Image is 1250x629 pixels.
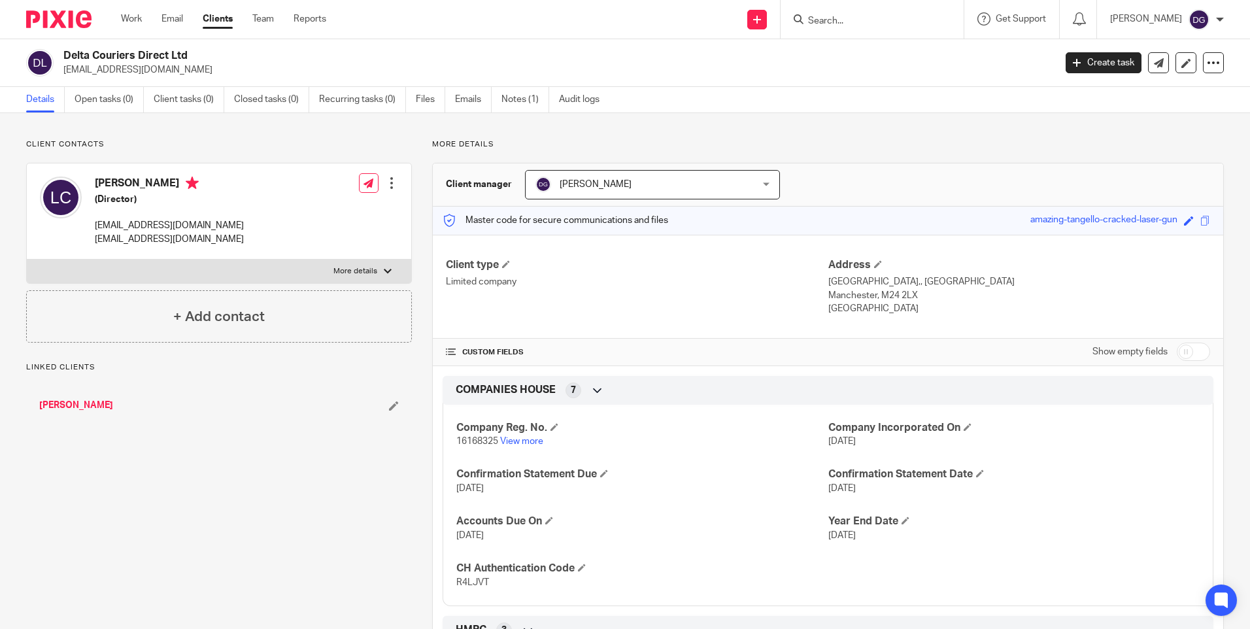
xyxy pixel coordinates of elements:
h4: Address [828,258,1210,272]
a: Files [416,87,445,112]
h4: CH Authentication Code [456,562,828,575]
span: [DATE] [456,531,484,540]
p: [GEOGRAPHIC_DATA],, [GEOGRAPHIC_DATA] [828,275,1210,288]
span: [PERSON_NAME] [560,180,632,189]
p: Manchester, M24 2LX [828,289,1210,302]
h2: Delta Couriers Direct Ltd [63,49,849,63]
span: R4LJVT [456,578,489,587]
div: amazing-tangello-cracked-laser-gun [1030,213,1177,228]
img: svg%3E [535,177,551,192]
h4: Company Incorporated On [828,421,1200,435]
p: Master code for secure communications and files [443,214,668,227]
h4: + Add contact [173,307,265,327]
a: [PERSON_NAME] [39,399,113,412]
span: COMPANIES HOUSE [456,383,556,397]
a: Team [252,12,274,25]
p: [PERSON_NAME] [1110,12,1182,25]
a: Audit logs [559,87,609,112]
label: Show empty fields [1092,345,1168,358]
span: 16168325 [456,437,498,446]
a: Notes (1) [501,87,549,112]
h4: Confirmation Statement Date [828,467,1200,481]
h3: Client manager [446,178,512,191]
span: [DATE] [828,484,856,493]
img: svg%3E [1189,9,1209,30]
a: Work [121,12,142,25]
span: 7 [571,384,576,397]
a: Client tasks (0) [154,87,224,112]
span: Get Support [996,14,1046,24]
p: More details [333,266,377,277]
a: Recurring tasks (0) [319,87,406,112]
h4: [PERSON_NAME] [95,177,244,193]
span: [DATE] [828,531,856,540]
h4: CUSTOM FIELDS [446,347,828,358]
span: [DATE] [828,437,856,446]
img: svg%3E [26,49,54,76]
p: [EMAIL_ADDRESS][DOMAIN_NAME] [63,63,1046,76]
a: Clients [203,12,233,25]
a: Open tasks (0) [75,87,144,112]
p: Limited company [446,275,828,288]
a: Create task [1066,52,1141,73]
h4: Accounts Due On [456,515,828,528]
a: Reports [294,12,326,25]
i: Primary [186,177,199,190]
a: Closed tasks (0) [234,87,309,112]
p: [EMAIL_ADDRESS][DOMAIN_NAME] [95,219,244,232]
h5: (Director) [95,193,244,206]
p: More details [432,139,1224,150]
img: Pixie [26,10,92,28]
a: Email [161,12,183,25]
h4: Client type [446,258,828,272]
a: Emails [455,87,492,112]
p: Linked clients [26,362,412,373]
a: Details [26,87,65,112]
p: Client contacts [26,139,412,150]
p: [EMAIL_ADDRESS][DOMAIN_NAME] [95,233,244,246]
h4: Confirmation Statement Due [456,467,828,481]
p: [GEOGRAPHIC_DATA] [828,302,1210,315]
h4: Year End Date [828,515,1200,528]
h4: Company Reg. No. [456,421,828,435]
input: Search [807,16,924,27]
span: [DATE] [456,484,484,493]
a: View more [500,437,543,446]
img: svg%3E [40,177,82,218]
